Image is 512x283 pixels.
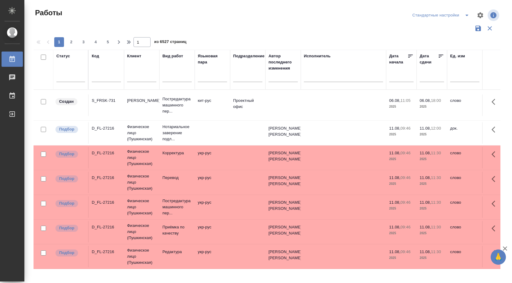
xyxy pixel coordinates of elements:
[103,37,113,47] button: 5
[400,225,411,229] p: 09:46
[389,151,400,155] p: 11.08,
[431,151,441,155] p: 11:30
[389,200,400,205] p: 11.08,
[103,39,113,45] span: 5
[472,23,484,34] button: Сохранить фильтры
[420,175,431,180] p: 11.08,
[195,172,230,193] td: укр-рус
[265,221,301,242] td: [PERSON_NAME] [PERSON_NAME]
[420,225,431,229] p: 11.08,
[400,151,411,155] p: 09:46
[389,206,414,212] p: 2025
[304,53,331,59] div: Исполнитель
[127,223,156,241] p: Физическое лицо (Пушкинская)
[447,246,482,267] td: слово
[92,199,121,206] div: D_FL-27216
[162,224,192,236] p: Приёмка по качеству
[162,124,192,142] p: Нотариальное заверение подл...
[265,172,301,193] td: [PERSON_NAME] [PERSON_NAME]
[162,249,192,255] p: Редактура
[389,225,400,229] p: 11.08,
[420,206,444,212] p: 2025
[127,247,156,266] p: Физическое лицо (Пушкинская)
[389,175,400,180] p: 11.08,
[92,98,121,104] div: S_FRSK-731
[92,175,121,181] div: D_FL-27216
[447,122,482,144] td: док.
[154,38,187,47] span: из 6527 страниц
[55,98,85,106] div: Заказ еще не согласован с клиентом, искать исполнителей рано
[265,147,301,168] td: [PERSON_NAME] [PERSON_NAME]
[389,126,400,131] p: 11.08,
[59,250,74,256] p: Подбор
[92,125,121,131] div: D_FL-27216
[127,98,156,104] p: [PERSON_NAME]
[447,196,482,218] td: слово
[389,104,414,110] p: 2025
[400,249,411,254] p: 09:46
[488,221,503,236] button: Здесь прячутся важные кнопки
[66,37,76,47] button: 2
[195,221,230,242] td: укр-рус
[59,99,74,105] p: Создан
[389,255,414,261] p: 2025
[91,37,101,47] button: 4
[127,173,156,192] p: Физическое лицо (Пушкинская)
[431,98,441,103] p: 18:00
[389,156,414,162] p: 2025
[56,53,70,59] div: Статус
[55,199,85,208] div: Можно подбирать исполнителей
[420,104,444,110] p: 2025
[162,96,192,114] p: Постредактура машинного пер...
[420,230,444,236] p: 2025
[34,8,62,18] span: Работы
[484,23,496,34] button: Сбросить фильтры
[420,255,444,261] p: 2025
[195,95,230,116] td: кит-рус
[92,53,99,59] div: Код
[493,251,503,263] span: 🙏
[420,131,444,138] p: 2025
[195,147,230,168] td: укр-рус
[389,98,400,103] p: 06.08,
[162,175,192,181] p: Перевод
[411,10,473,20] div: split button
[400,200,411,205] p: 09:46
[488,122,503,137] button: Здесь прячутся важные кнопки
[127,53,141,59] div: Клиент
[162,150,192,156] p: Корректура
[55,224,85,232] div: Можно подбирать исполнителей
[79,37,88,47] button: 3
[59,176,74,182] p: Подбор
[400,126,411,131] p: 09:46
[55,125,85,134] div: Можно подбирать исполнителей
[488,147,503,162] button: Здесь прячутся важные кнопки
[265,122,301,144] td: [PERSON_NAME] [PERSON_NAME]
[59,225,74,231] p: Подбор
[447,172,482,193] td: слово
[488,172,503,186] button: Здесь прячутся важные кнопки
[420,249,431,254] p: 11.08,
[265,246,301,267] td: [PERSON_NAME] [PERSON_NAME]
[268,53,298,71] div: Автор последнего изменения
[400,175,411,180] p: 09:46
[230,95,265,116] td: Проектный офис
[431,249,441,254] p: 11:30
[162,198,192,216] p: Постредактура машинного пер...
[431,200,441,205] p: 11:30
[92,224,121,230] div: D_FL-27216
[55,150,85,158] div: Можно подбирать исполнителей
[389,249,400,254] p: 11.08,
[162,53,183,59] div: Вид работ
[92,150,121,156] div: D_FL-27216
[195,246,230,267] td: укр-рус
[420,151,431,155] p: 11.08,
[491,249,506,265] button: 🙏
[447,147,482,168] td: слово
[59,200,74,206] p: Подбор
[79,39,88,45] span: 3
[420,53,438,65] div: Дата сдачи
[447,95,482,116] td: слово
[59,126,74,132] p: Подбор
[389,181,414,187] p: 2025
